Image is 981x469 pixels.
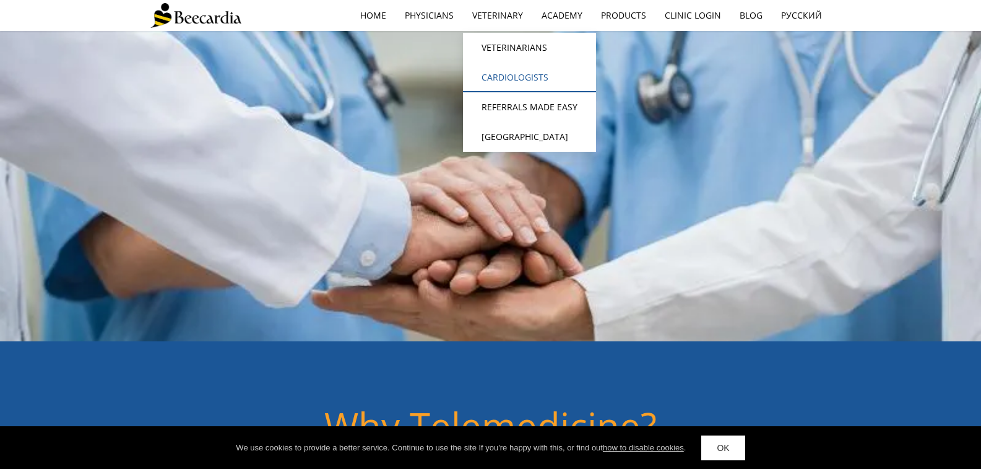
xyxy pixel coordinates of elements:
a: Academy [532,1,592,30]
a: Physicians [395,1,463,30]
a: Blog [730,1,772,30]
div: We use cookies to provide a better service. Continue to use the site If you're happy with this, o... [236,442,686,454]
a: Products [592,1,655,30]
a: OK [701,436,745,460]
a: Veterinary [463,1,532,30]
a: Veterinarians [463,33,596,63]
a: [GEOGRAPHIC_DATA] [463,122,596,152]
a: how to disable cookies [603,443,684,452]
a: Referrals Made Easy [463,92,596,122]
a: home [351,1,395,30]
span: Why Telemedicine? [324,400,657,451]
a: Русский [772,1,831,30]
a: Clinic Login [655,1,730,30]
img: Beecardia [150,3,241,28]
a: Cardiologists [463,63,596,92]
